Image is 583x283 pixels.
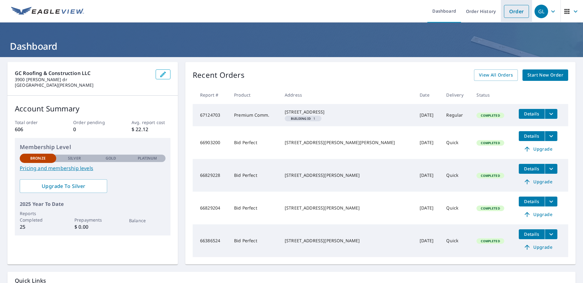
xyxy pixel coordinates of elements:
[519,242,557,252] a: Upgrade
[229,126,280,159] td: Bid Perfect
[20,143,166,151] p: Membership Level
[522,198,541,204] span: Details
[527,71,563,79] span: Start New Order
[415,192,441,224] td: [DATE]
[193,126,229,159] td: 66903200
[522,133,541,139] span: Details
[545,197,557,206] button: filesDropdownBtn-66829204
[15,69,151,77] p: GC roofing & Construction LLC
[522,166,541,172] span: Details
[285,172,410,178] div: [STREET_ADDRESS][PERSON_NAME]
[73,119,112,126] p: Order pending
[7,40,576,52] h1: Dashboard
[441,104,472,126] td: Regular
[15,77,151,82] p: 3900 [PERSON_NAME] dr
[535,5,548,18] div: GL
[441,86,472,104] th: Delivery
[519,210,557,219] a: Upgrade
[30,156,46,161] p: Bronze
[15,119,54,126] p: Total order
[415,126,441,159] td: [DATE]
[229,86,280,104] th: Product
[522,111,541,117] span: Details
[229,104,280,126] td: Premium Comm.
[280,86,415,104] th: Address
[15,82,151,88] p: [GEOGRAPHIC_DATA][PERSON_NAME]
[25,183,102,189] span: Upgrade To Silver
[545,109,557,119] button: filesDropdownBtn-67124703
[477,141,503,145] span: Completed
[106,156,116,161] p: Gold
[193,224,229,257] td: 66386524
[474,69,518,81] a: View All Orders
[479,71,513,79] span: View All Orders
[519,164,545,174] button: detailsBtn-66829228
[20,179,107,193] a: Upgrade To Silver
[229,192,280,224] td: Bid Perfect
[285,238,410,244] div: [STREET_ADDRESS][PERSON_NAME]
[20,210,56,223] p: Reports Completed
[477,113,503,118] span: Completed
[545,164,557,174] button: filesDropdownBtn-66829228
[441,192,472,224] td: Quick
[415,86,441,104] th: Date
[193,159,229,192] td: 66829228
[477,239,503,243] span: Completed
[522,178,554,185] span: Upgrade
[522,145,554,153] span: Upgrade
[522,231,541,237] span: Details
[441,159,472,192] td: Quick
[285,139,410,146] div: [STREET_ADDRESS][PERSON_NAME][PERSON_NAME]
[132,119,170,126] p: Avg. report cost
[504,5,529,18] a: Order
[20,200,166,208] p: 2025 Year To Date
[15,103,170,114] p: Account Summary
[129,217,166,224] p: Balance
[73,126,112,133] p: 0
[545,131,557,141] button: filesDropdownBtn-66903200
[229,159,280,192] td: Bid Perfect
[193,86,229,104] th: Report #
[415,159,441,192] td: [DATE]
[519,197,545,206] button: detailsBtn-66829204
[472,86,514,104] th: Status
[522,69,568,81] a: Start New Order
[477,206,503,210] span: Completed
[74,217,111,223] p: Prepayments
[545,229,557,239] button: filesDropdownBtn-66386524
[415,224,441,257] td: [DATE]
[20,223,56,231] p: 25
[138,156,157,161] p: Platinum
[68,156,81,161] p: Silver
[74,223,111,231] p: $ 0.00
[519,229,545,239] button: detailsBtn-66386524
[20,164,166,172] a: Pricing and membership levels
[132,126,170,133] p: $ 22.12
[193,69,245,81] p: Recent Orders
[11,7,84,16] img: EV Logo
[193,104,229,126] td: 67124703
[285,205,410,211] div: [STREET_ADDRESS][PERSON_NAME]
[522,243,554,251] span: Upgrade
[287,117,319,120] span: 1
[291,117,311,120] em: Building ID
[519,144,557,154] a: Upgrade
[519,131,545,141] button: detailsBtn-66903200
[477,173,503,178] span: Completed
[15,126,54,133] p: 606
[193,192,229,224] td: 66829204
[441,224,472,257] td: Quick
[415,104,441,126] td: [DATE]
[522,211,554,218] span: Upgrade
[519,109,545,119] button: detailsBtn-67124703
[285,109,410,115] div: [STREET_ADDRESS]
[229,224,280,257] td: Bid Perfect
[519,177,557,187] a: Upgrade
[441,126,472,159] td: Quick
